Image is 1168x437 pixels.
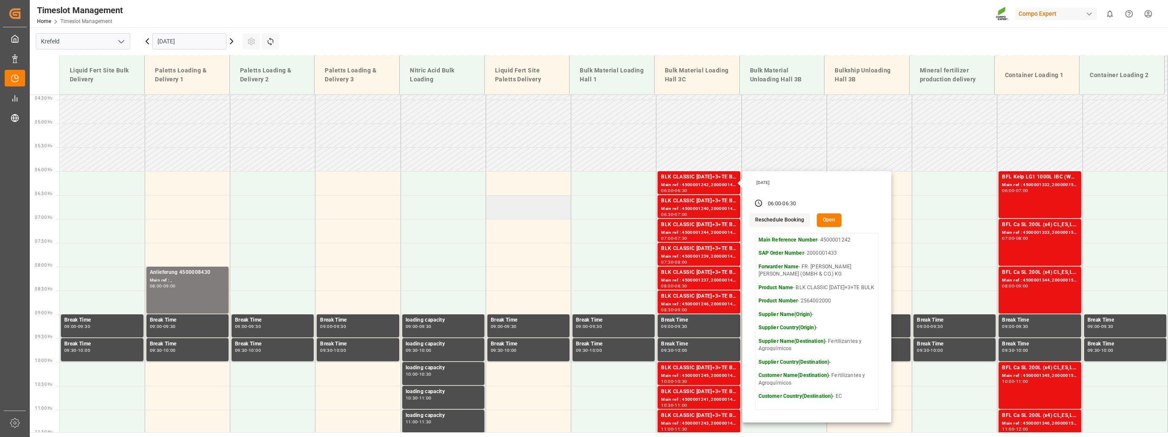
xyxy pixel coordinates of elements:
[1099,325,1101,328] div: -
[759,236,875,244] p: - 4500001242
[753,180,882,186] div: [DATE]
[418,396,419,400] div: -
[590,325,602,328] div: 09:30
[418,420,419,424] div: -
[1014,348,1016,352] div: -
[1016,379,1028,383] div: 11:00
[334,348,346,352] div: 10:00
[759,359,830,365] strong: Supplier Country(Destination)
[1002,236,1014,240] div: 07:00
[1002,229,1077,236] div: Main ref : 4500001333, 2000001563
[1014,236,1016,240] div: -
[661,213,673,216] div: 06:30
[1099,348,1101,352] div: -
[661,189,673,193] div: 06:00
[917,348,929,352] div: 09:30
[759,311,875,319] p: -
[661,325,673,328] div: 09:00
[35,430,52,434] span: 11:30 Hr
[749,213,810,227] button: Reschedule Booking
[504,325,517,328] div: 09:30
[759,250,875,257] p: - 2000001433
[661,197,736,205] div: BLK CLASSIC [DATE]+3+TE BULK
[1002,325,1014,328] div: 09:00
[590,348,602,352] div: 10:00
[66,63,137,87] div: Liquid Fert Site Bulk Delivery
[759,338,875,353] p: - Fertilizantes y Agroquímicos
[673,213,675,216] div: -
[781,200,782,208] div: -
[759,325,816,331] strong: Supplier Country(Origin)
[759,372,875,387] p: - Fertilizantes y Agroquímicos
[673,189,675,193] div: -
[320,316,395,325] div: Break Time
[491,316,566,325] div: Break Time
[661,277,736,284] div: Main ref : 4500001237, 2000001433
[406,316,481,325] div: loading capacity
[418,348,419,352] div: -
[35,382,52,387] span: 10:30 Hr
[1088,340,1163,348] div: Break Time
[1002,372,1077,379] div: Main ref : 4500001345, 2000001585
[1002,420,1077,427] div: Main ref : 4500001346, 2000001585
[35,239,52,244] span: 07:30 Hr
[759,264,799,270] strong: Forwarder Name
[1014,325,1016,328] div: -
[916,63,988,87] div: Mineral fertilizer production delivery
[152,63,223,87] div: Paletts Loading & Delivery 1
[576,316,651,325] div: Break Time
[35,358,52,363] span: 10:00 Hr
[588,325,590,328] div: -
[491,325,503,328] div: 09:00
[1002,411,1077,420] div: BFL Ca SL 200L (x4) CL,ES,LAT MTO
[661,411,736,420] div: BLK CLASSIC [DATE]+3+TE BULK
[320,325,332,328] div: 09:00
[321,63,392,87] div: Paletts Loading & Delivery 3
[675,189,687,193] div: 06:30
[1014,284,1016,288] div: -
[661,364,736,372] div: BLK CLASSIC [DATE]+3+TE BULK
[1088,316,1163,325] div: Break Time
[235,316,310,325] div: Break Time
[929,325,930,328] div: -
[1002,173,1077,181] div: BFL Kelp LG1 1000L IBC (WW)
[1002,284,1014,288] div: 08:00
[115,35,127,48] button: open menu
[1119,4,1139,23] button: Help Center
[35,215,52,220] span: 07:00 Hr
[503,325,504,328] div: -
[1002,316,1077,325] div: Break Time
[162,348,163,352] div: -
[917,316,992,325] div: Break Time
[675,348,687,352] div: 10:00
[759,298,798,304] strong: Product Number
[661,181,736,189] div: Main ref : 4500001242, 2000001433
[1015,6,1100,22] button: Compo Expert
[782,200,796,208] div: 06:30
[334,325,346,328] div: 09:30
[1086,67,1157,83] div: Container Loading 2
[588,348,590,352] div: -
[162,284,163,288] div: -
[78,348,90,352] div: 10:00
[661,284,673,288] div: 08:00
[332,348,334,352] div: -
[661,348,673,352] div: 09:30
[673,348,675,352] div: -
[1014,189,1016,193] div: -
[673,284,675,288] div: -
[406,396,418,400] div: 10:30
[35,263,52,267] span: 08:00 Hr
[406,348,418,352] div: 09:30
[675,403,687,407] div: 11:00
[419,325,432,328] div: 09:30
[673,260,675,264] div: -
[35,120,52,124] span: 05:00 Hr
[661,403,673,407] div: 10:30
[1002,364,1077,372] div: BFL Ca SL 200L (x4) CL,ES,LAT MTO
[406,372,418,376] div: 10:00
[1016,236,1028,240] div: 08:00
[759,393,875,400] p: - EC
[77,325,78,328] div: -
[64,340,140,348] div: Break Time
